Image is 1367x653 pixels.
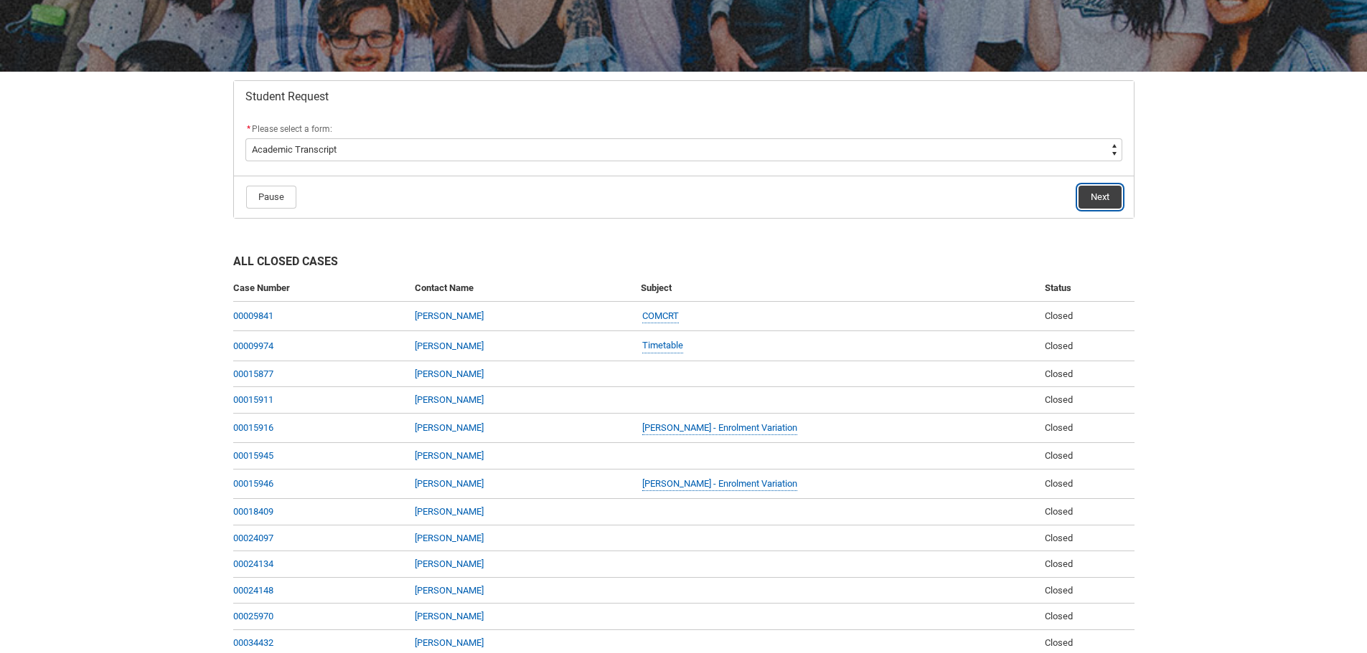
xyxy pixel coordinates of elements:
[415,310,484,321] a: [PERSON_NAME]
[415,506,484,517] a: [PERSON_NAME]
[1045,558,1073,569] span: Closed
[233,275,409,302] th: Case Number
[415,478,484,489] a: [PERSON_NAME]
[1045,611,1073,621] span: Closed
[1045,368,1073,379] span: Closed
[1045,637,1073,648] span: Closed
[642,477,797,492] a: [PERSON_NAME] - Enrolment Variation
[233,506,273,517] a: 00018409
[642,421,797,436] a: [PERSON_NAME] - Enrolment Variation
[1045,506,1073,517] span: Closed
[415,637,484,648] a: [PERSON_NAME]
[233,340,273,351] a: 00009974
[233,637,273,648] a: 00034432
[1045,533,1073,543] span: Closed
[415,450,484,461] a: [PERSON_NAME]
[415,611,484,621] a: [PERSON_NAME]
[1045,478,1073,489] span: Closed
[642,309,679,324] a: COMCRT
[233,253,1135,275] h2: All Closed Cases
[233,394,273,405] a: 00015911
[233,422,273,433] a: 00015916
[246,186,296,209] button: Pause
[642,338,683,353] a: Timetable
[1045,394,1073,405] span: Closed
[415,394,484,405] a: [PERSON_NAME]
[233,310,273,321] a: 00009841
[409,275,635,302] th: Contact Name
[1039,275,1134,302] th: Status
[415,558,484,569] a: [PERSON_NAME]
[415,533,484,543] a: [PERSON_NAME]
[1045,340,1073,351] span: Closed
[1045,450,1073,461] span: Closed
[1079,186,1122,209] button: Next
[247,124,250,134] abbr: required
[1045,422,1073,433] span: Closed
[233,533,273,543] a: 00024097
[415,340,484,351] a: [PERSON_NAME]
[415,585,484,596] a: [PERSON_NAME]
[635,275,1039,302] th: Subject
[233,478,273,489] a: 00015946
[252,124,332,134] span: Please select a form:
[1045,310,1073,321] span: Closed
[233,558,273,569] a: 00024134
[1045,585,1073,596] span: Closed
[415,368,484,379] a: [PERSON_NAME]
[233,585,273,596] a: 00024148
[233,450,273,461] a: 00015945
[233,611,273,621] a: 00025970
[233,80,1135,219] article: Redu_Student_Request flow
[233,368,273,379] a: 00015877
[245,90,329,104] span: Student Request
[415,422,484,433] a: [PERSON_NAME]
